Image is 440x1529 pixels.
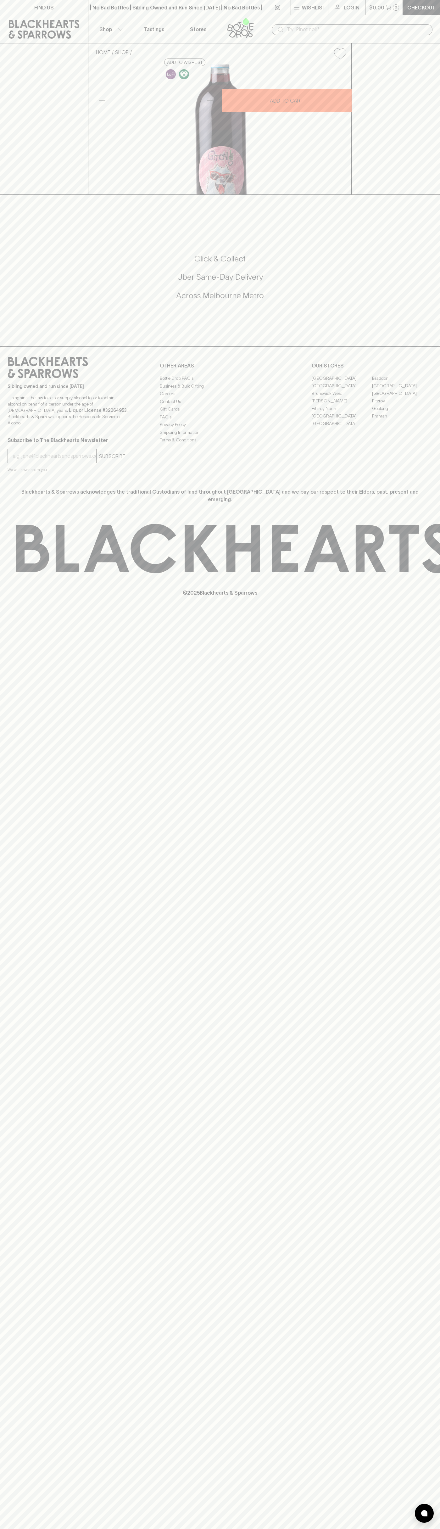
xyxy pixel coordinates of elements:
[166,69,176,79] img: Lo-Fi
[407,4,436,11] p: Checkout
[395,6,397,9] p: 0
[421,1510,427,1516] img: bubble-icon
[8,228,432,334] div: Call to action block
[160,382,281,390] a: Business & Bulk Gifting
[312,412,372,420] a: [GEOGRAPHIC_DATA]
[8,467,128,473] p: We will never spam you
[312,374,372,382] a: [GEOGRAPHIC_DATA]
[91,64,351,194] img: 40010.png
[222,89,352,112] button: ADD TO CART
[270,97,304,104] p: ADD TO CART
[160,428,281,436] a: Shipping Information
[97,449,128,463] button: SUBSCRIBE
[160,406,281,413] a: Gift Cards
[8,254,432,264] h5: Click & Collect
[312,420,372,427] a: [GEOGRAPHIC_DATA]
[8,290,432,301] h5: Across Melbourne Metro
[160,413,281,421] a: FAQ's
[8,395,128,426] p: It is against the law to sell or supply alcohol to, or to obtain alcohol on behalf of a person un...
[177,68,191,81] a: Made without the use of any animal products.
[69,408,127,413] strong: Liquor License #32064953
[312,389,372,397] a: Brunswick West
[13,451,96,461] input: e.g. jane@blackheartsandsparrows.com.au
[160,436,281,444] a: Terms & Conditions
[160,375,281,382] a: Bottle Drop FAQ's
[331,46,349,62] button: Add to wishlist
[8,272,432,282] h5: Uber Same-Day Delivery
[312,397,372,405] a: [PERSON_NAME]
[88,15,132,43] button: Shop
[12,488,428,503] p: Blackhearts & Sparrows acknowledges the traditional Custodians of land throughout [GEOGRAPHIC_DAT...
[160,398,281,405] a: Contact Us
[372,405,432,412] a: Geelong
[312,382,372,389] a: [GEOGRAPHIC_DATA]
[8,436,128,444] p: Subscribe to The Blackhearts Newsletter
[372,374,432,382] a: Braddon
[99,25,112,33] p: Shop
[287,25,427,35] input: Try "Pinot noir"
[372,412,432,420] a: Prahran
[160,390,281,398] a: Careers
[160,421,281,428] a: Privacy Policy
[34,4,54,11] p: FIND US
[372,382,432,389] a: [GEOGRAPHIC_DATA]
[369,4,384,11] p: $0.00
[372,397,432,405] a: Fitzroy
[96,49,110,55] a: HOME
[372,389,432,397] a: [GEOGRAPHIC_DATA]
[132,15,176,43] a: Tastings
[8,383,128,389] p: Sibling owned and run since [DATE]
[176,15,220,43] a: Stores
[179,69,189,79] img: Vegan
[164,59,205,66] button: Add to wishlist
[312,405,372,412] a: Fitzroy North
[344,4,359,11] p: Login
[190,25,206,33] p: Stores
[302,4,326,11] p: Wishlist
[99,452,125,460] p: SUBSCRIBE
[144,25,164,33] p: Tastings
[160,362,281,369] p: OTHER AREAS
[312,362,432,369] p: OUR STORES
[115,49,129,55] a: SHOP
[164,68,177,81] a: Some may call it natural, others minimum intervention, either way, it’s hands off & maybe even a ...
